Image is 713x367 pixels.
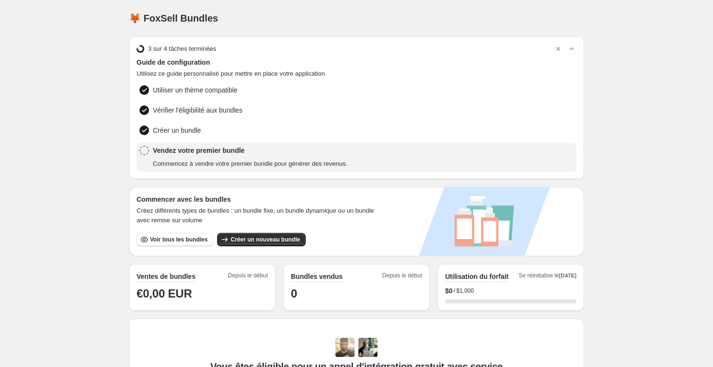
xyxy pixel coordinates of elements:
[228,272,268,282] span: Depuis le début
[445,286,576,296] div: /
[137,57,576,67] span: Guide de configuration
[335,338,355,357] img: Adi
[153,105,242,115] span: Vérifier l'éligibilité aux bundles
[217,233,306,246] button: Créer un nouveau bundle
[150,236,207,243] span: Voir tous les bundles
[129,12,218,24] h1: 🦊 FoxSell Bundles
[153,146,347,155] span: Vendez votre premier bundle
[518,272,576,282] span: Se réinitialise le
[291,286,422,301] h1: 0
[153,159,347,169] span: Commencez à vendre votre premier bundle pour générer des revenus.
[153,85,238,95] span: Utiliser un thème compatible
[358,338,378,357] img: Prakhar
[153,126,201,135] span: Créer un bundle
[137,233,213,246] button: Voir tous les bundles
[137,206,386,225] span: Créez différents types de bundles : un bundle fixe, un bundle dynamique ou un bundle avec remise ...
[137,272,195,281] h2: Ventes de bundles
[445,272,508,281] h2: Utilisation du forfait
[137,69,576,79] span: Utilisez ce guide personnalisé pour mettre en place votre application.
[137,286,268,301] h1: €0,00 EUR
[456,287,474,295] span: $1,000
[445,286,453,296] span: $ 0
[137,195,386,204] h3: Commencer avec les bundles
[230,236,300,243] span: Créer un nouveau bundle
[291,272,343,281] h2: Bundles vendus
[148,44,216,54] span: 3 sur 4 tâches terminées
[559,273,576,278] span: [DATE]
[382,272,422,282] span: Depuis le début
